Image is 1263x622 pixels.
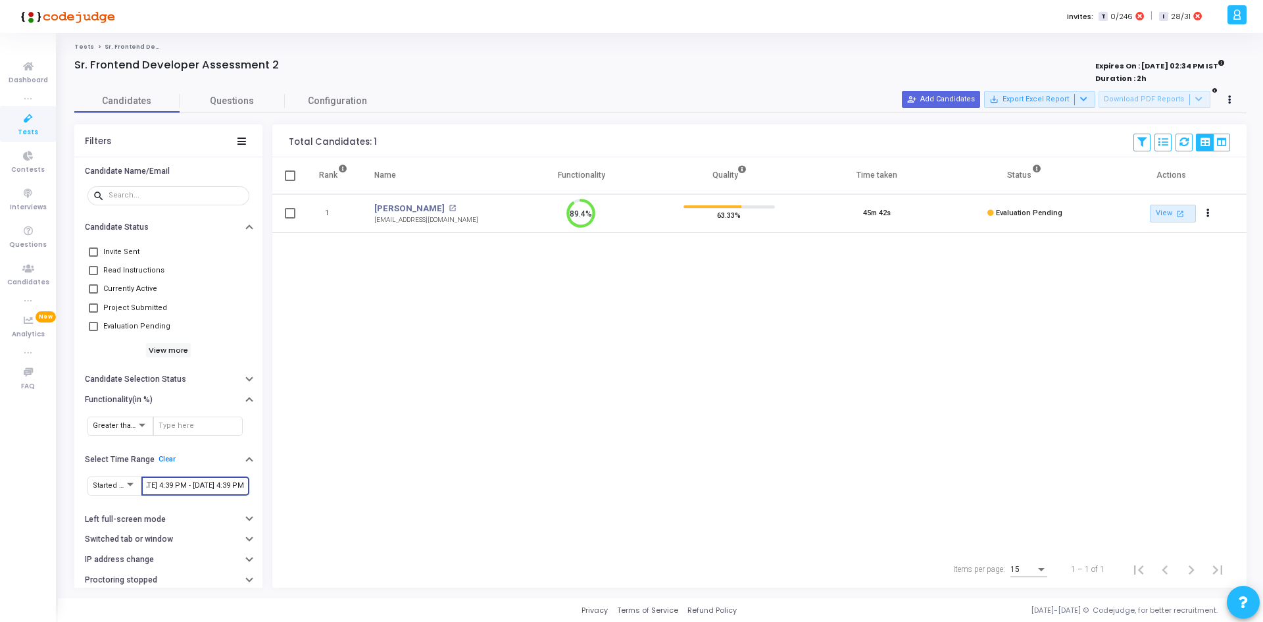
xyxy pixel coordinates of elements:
span: Dashboard [9,75,48,86]
span: New [36,311,56,323]
button: Left full-screen mode [74,509,262,529]
a: [PERSON_NAME] [374,202,445,215]
div: [EMAIL_ADDRESS][DOMAIN_NAME] [374,215,478,225]
mat-icon: search [93,190,109,201]
span: Questions [180,94,285,108]
div: Name [374,168,396,182]
span: Interviews [10,202,47,213]
button: Candidate Name/Email [74,161,262,181]
span: Started At [93,481,126,490]
span: FAQ [21,381,35,392]
button: Functionality(in %) [74,390,262,410]
img: logo [16,3,115,30]
th: Actions [1099,157,1247,194]
div: Filters [85,136,111,147]
input: From Date ~ To Date [147,482,244,490]
span: Greater than or equal to [93,421,175,430]
th: Functionality [507,157,655,194]
div: Time taken [856,168,897,182]
span: Evaluation Pending [103,319,170,334]
strong: Duration : 2h [1095,73,1147,84]
span: | [1151,9,1152,23]
button: Export Excel Report [984,91,1095,108]
h6: Select Time Range [85,455,155,465]
h6: Candidate Selection Status [85,375,186,384]
span: Currently Active [103,281,157,297]
h6: Switched tab or window [85,534,173,544]
input: Type here [159,422,237,430]
h6: Proctoring stopped [85,575,157,585]
input: Search... [109,192,244,199]
h6: Left full-screen mode [85,515,166,525]
span: Candidates [7,277,49,288]
a: Tests [74,43,94,51]
a: Privacy [582,605,608,616]
button: Previous page [1152,556,1178,583]
button: Download PDF Reports [1099,91,1210,108]
button: Candidate Selection Status [74,369,262,390]
div: 1 – 1 of 1 [1071,563,1104,575]
th: Quality [655,157,803,194]
h4: Sr. Frontend Developer Assessment 2 [74,59,279,72]
span: 0/246 [1110,11,1133,22]
span: Sr. Frontend Developer Assessment 2 [105,43,230,51]
span: 28/31 [1171,11,1191,22]
button: Actions [1199,205,1218,223]
mat-icon: open_in_new [1174,208,1185,219]
span: T [1099,12,1107,22]
a: Refund Policy [687,605,737,616]
button: Select Time RangeClear [74,450,262,470]
a: Clear [159,455,176,463]
span: Invite Sent [103,244,139,260]
button: Next page [1178,556,1204,583]
button: First page [1126,556,1152,583]
span: Contests [11,165,45,176]
mat-icon: save_alt [989,95,999,104]
span: Configuration [308,94,367,108]
span: Read Instructions [103,263,164,278]
h6: IP address change [85,555,154,565]
span: Evaluation Pending [996,209,1062,217]
a: View [1150,205,1196,222]
h6: Candidate Name/Email [85,167,170,176]
span: 63.33% [717,209,741,222]
div: Total Candidates: 1 [289,137,377,147]
button: Candidate Status [74,217,262,238]
h6: Candidate Status [85,222,149,232]
span: Tests [18,127,38,138]
button: IP address change [74,550,262,570]
button: Add Candidates [902,91,980,108]
h6: Functionality(in %) [85,395,153,405]
div: [DATE]-[DATE] © Codejudge, for better recruitment. [737,605,1247,616]
span: Candidates [74,94,180,108]
h6: View more [146,343,191,357]
strong: Expires On : [DATE] 02:34 PM IST [1095,57,1225,72]
mat-select: Items per page: [1010,565,1047,575]
a: Terms of Service [617,605,678,616]
th: Status [951,157,1099,194]
button: Proctoring stopped [74,570,262,590]
div: View Options [1196,134,1230,151]
div: 45m 42s [863,208,891,219]
mat-icon: person_add_alt [907,95,916,104]
label: Invites: [1067,11,1093,22]
button: Last page [1204,556,1231,583]
nav: breadcrumb [74,43,1247,51]
span: Questions [9,240,47,251]
div: Items per page: [953,563,1005,575]
span: Project Submitted [103,300,167,316]
span: 15 [1010,565,1020,574]
mat-icon: open_in_new [449,205,456,212]
span: Analytics [12,329,45,340]
th: Rank [305,157,361,194]
td: 1 [305,194,361,233]
button: Switched tab or window [74,529,262,550]
span: I [1159,12,1168,22]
